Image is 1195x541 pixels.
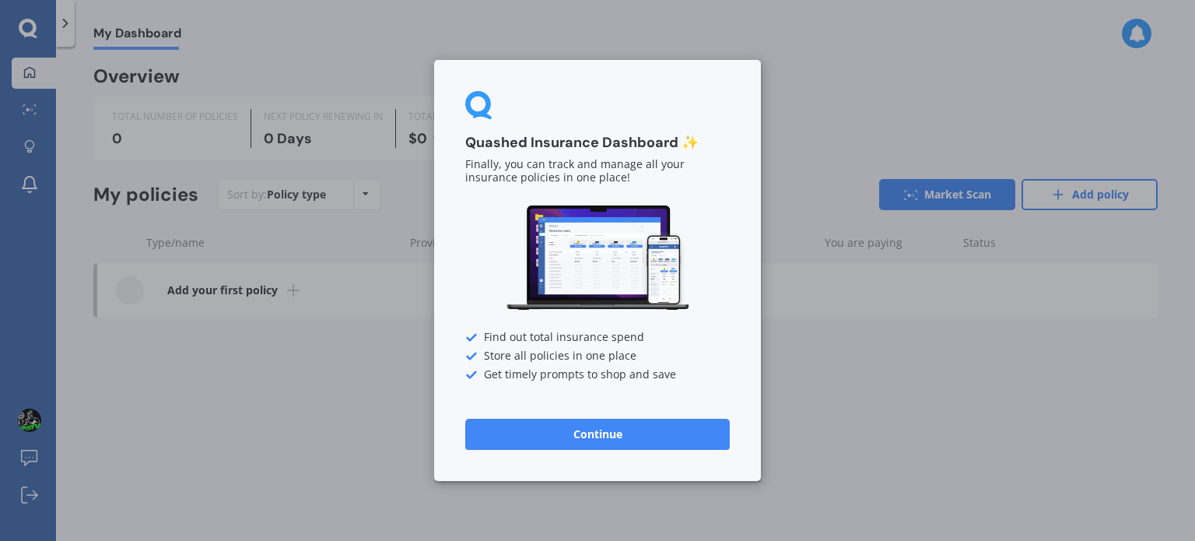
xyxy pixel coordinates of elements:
[465,134,730,152] h3: Quashed Insurance Dashboard ✨
[465,159,730,185] p: Finally, you can track and manage all your insurance policies in one place!
[465,419,730,450] button: Continue
[465,350,730,363] div: Store all policies in one place
[465,369,730,381] div: Get timely prompts to shop and save
[465,332,730,344] div: Find out total insurance spend
[504,203,691,313] img: Dashboard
